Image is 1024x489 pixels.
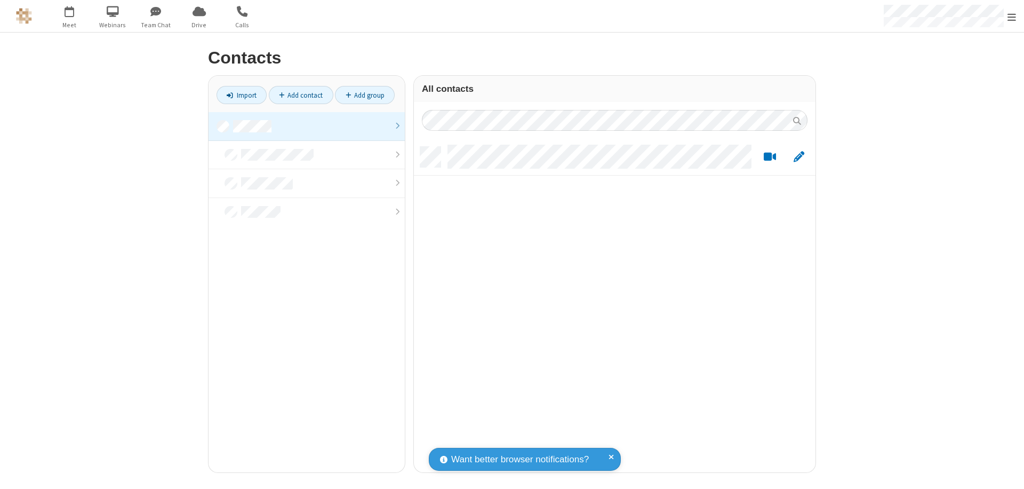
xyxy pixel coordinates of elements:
img: QA Selenium DO NOT DELETE OR CHANGE [16,8,32,24]
div: grid [414,139,815,472]
button: Start a video meeting [759,151,780,164]
span: Team Chat [136,20,176,30]
h3: All contacts [422,84,807,94]
span: Drive [179,20,219,30]
span: Calls [222,20,262,30]
span: Meet [50,20,90,30]
a: Import [217,86,267,104]
button: Edit [788,151,809,164]
a: Add contact [269,86,333,104]
h2: Contacts [208,49,816,67]
span: Want better browser notifications? [451,453,589,467]
span: Webinars [93,20,133,30]
a: Add group [335,86,395,104]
